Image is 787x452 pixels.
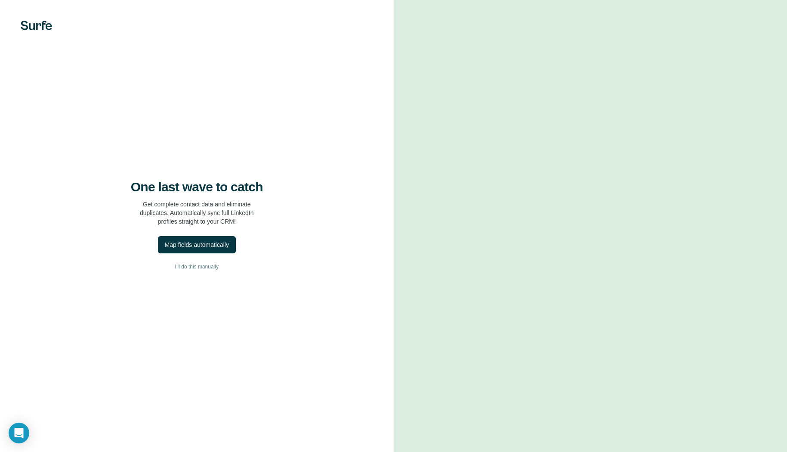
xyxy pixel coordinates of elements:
[21,21,52,30] img: Surfe's logo
[9,423,29,443] div: Open Intercom Messenger
[131,179,263,195] h4: One last wave to catch
[140,200,254,226] p: Get complete contact data and eliminate duplicates. Automatically sync full LinkedIn profiles str...
[158,236,236,253] button: Map fields automatically
[17,260,377,273] button: I’ll do this manually
[175,263,219,271] span: I’ll do this manually
[165,240,229,249] div: Map fields automatically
